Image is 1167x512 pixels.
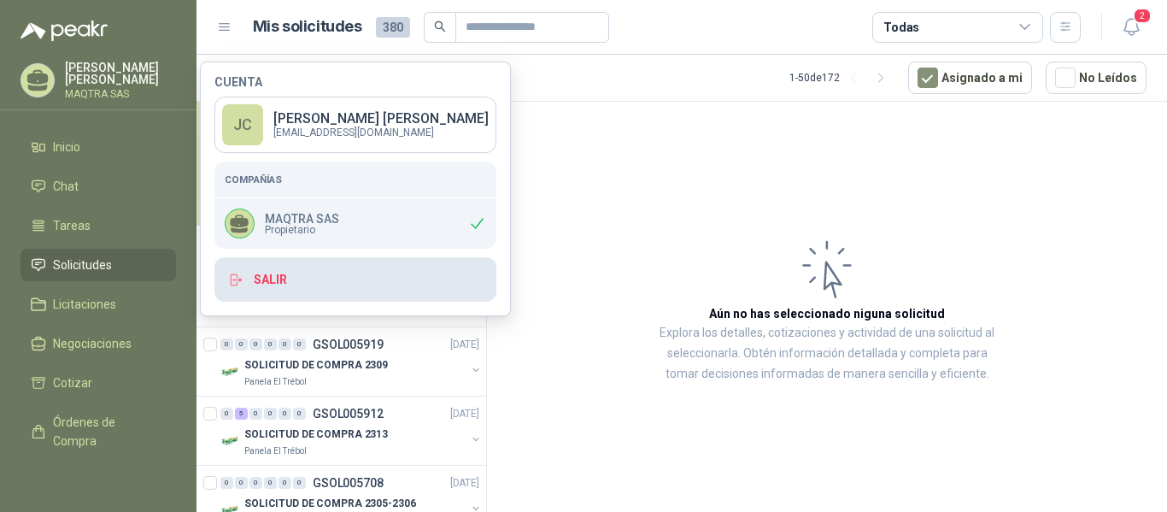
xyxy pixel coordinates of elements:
p: GSOL005708 [313,477,384,489]
div: 0 [293,408,306,420]
a: Remisiones [21,464,176,497]
button: Asignado a mi [908,62,1032,94]
a: Tareas [21,209,176,242]
p: Panela El Trébol [244,444,307,458]
span: Propietario [265,225,339,235]
h1: Mis solicitudes [253,15,362,39]
span: Chat [53,177,79,196]
div: 0 [220,408,233,420]
button: 2 [1116,12,1146,43]
div: 0 [235,338,248,350]
h5: Compañías [225,172,486,187]
div: 0 [279,477,291,489]
a: JC[PERSON_NAME] [PERSON_NAME][EMAIL_ADDRESS][DOMAIN_NAME] [214,97,496,153]
h4: Cuenta [214,76,496,88]
span: Órdenes de Compra [53,413,160,450]
a: 0 0 0 0 0 0 GSOL005919[DATE] Company LogoSOLICITUD DE COMPRA 2309Panela El Trébol [220,334,483,389]
span: Negociaciones [53,334,132,353]
div: 0 [235,477,248,489]
p: [DATE] [450,406,479,422]
div: 0 [279,338,291,350]
div: MAQTRA SASPropietario [214,198,496,249]
div: Todas [883,18,919,37]
a: Chat [21,170,176,203]
div: 0 [264,477,277,489]
span: Licitaciones [53,295,116,314]
a: Órdenes de Compra [21,406,176,457]
p: SOLICITUD DE COMPRA 2309 [244,357,388,374]
p: [DATE] [450,475,479,491]
img: Company Logo [220,431,241,451]
a: Cotizar [21,367,176,399]
p: GSOL005912 [313,408,384,420]
p: [DATE] [450,337,479,353]
div: 0 [249,408,262,420]
p: SOLICITUD DE COMPRA 2305-2306 [244,496,416,512]
p: [EMAIL_ADDRESS][DOMAIN_NAME] [273,127,489,138]
div: 0 [264,408,277,420]
span: Solicitudes [53,256,112,274]
a: 0 5 0 0 0 0 GSOL005912[DATE] Company LogoSOLICITUD DE COMPRA 2313Panela El Trébol [220,403,483,458]
p: [PERSON_NAME] [PERSON_NAME] [65,62,176,85]
p: GSOL005919 [313,338,384,350]
a: Solicitudes [21,249,176,281]
div: 0 [293,477,306,489]
p: Explora los detalles, cotizaciones y actividad de una solicitud al seleccionarla. Obtén informaci... [658,323,996,385]
div: 0 [249,477,262,489]
span: Inicio [53,138,80,156]
img: Logo peakr [21,21,108,41]
div: 0 [220,477,233,489]
div: 0 [293,338,306,350]
a: Licitaciones [21,288,176,321]
div: 5 [235,408,248,420]
div: 0 [220,338,233,350]
button: Salir [214,257,496,302]
h3: Aún no has seleccionado niguna solicitud [709,304,945,323]
img: Company Logo [220,362,241,382]
div: 0 [249,338,262,350]
div: 1 - 50 de 172 [789,64,894,91]
div: 0 [279,408,291,420]
a: Negociaciones [21,327,176,360]
div: 0 [264,338,277,350]
a: Inicio [21,131,176,163]
div: JC [222,104,263,145]
p: SOLICITUD DE COMPRA 2313 [244,427,388,443]
span: 380 [376,17,410,38]
p: MAQTRA SAS [65,89,176,99]
p: [PERSON_NAME] [PERSON_NAME] [273,112,489,126]
p: MAQTRA SAS [265,213,339,225]
span: Tareas [53,216,91,235]
button: No Leídos [1046,62,1146,94]
span: search [434,21,446,32]
span: Cotizar [53,374,92,392]
p: Panela El Trébol [244,375,307,389]
span: 2 [1133,8,1152,24]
